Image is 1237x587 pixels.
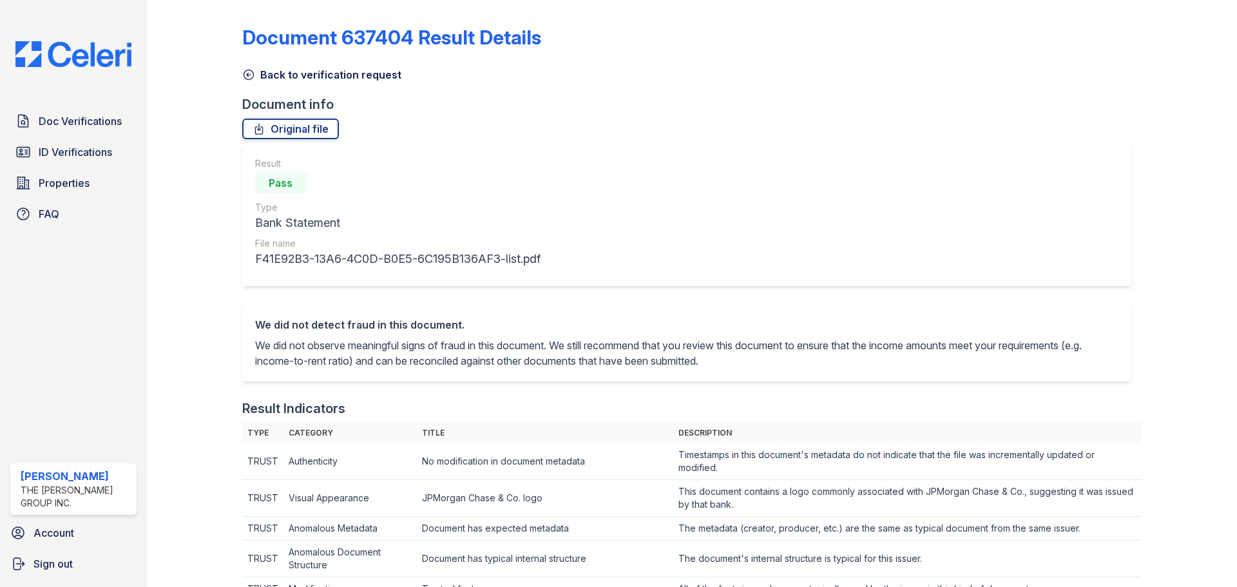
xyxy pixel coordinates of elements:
td: TRUST [242,443,283,480]
img: CE_Logo_Blue-a8612792a0a2168367f1c8372b55b34899dd931a85d93a1a3d3e32e68fde9ad4.png [5,41,142,67]
div: Result Indicators [242,399,345,418]
a: Back to verification request [242,67,401,82]
td: The metadata (creator, producer, etc.) are the same as typical document from the same issuer. [673,517,1141,541]
span: Doc Verifications [39,113,122,129]
a: Properties [10,170,137,196]
a: FAQ [10,201,137,227]
td: This document contains a logo commonly associated with JPMorgan Chase & Co., suggesting it was is... [673,480,1141,517]
th: Title [417,423,673,443]
div: We did not detect fraud in this document. [255,317,1118,332]
td: Authenticity [283,443,417,480]
p: We did not observe meaningful signs of fraud in this document. We still recommend that you review... [255,338,1118,369]
div: [PERSON_NAME] [21,468,131,484]
div: F41E92B3-13A6-4C0D-B0E5-6C195B136AF3-list.pdf [255,250,541,268]
span: Account [34,525,74,541]
span: ID Verifications [39,144,112,160]
td: Anomalous Metadata [283,517,417,541]
a: Doc Verifications [10,108,137,134]
div: Type [255,201,541,214]
div: The [PERSON_NAME] Group Inc. [21,484,131,510]
div: Document info [242,95,1142,113]
th: Description [673,423,1141,443]
div: Pass [255,173,307,193]
a: Sign out [5,551,142,577]
a: ID Verifications [10,139,137,165]
th: Type [242,423,283,443]
div: Bank Statement [255,214,541,232]
span: Properties [39,175,90,191]
td: Visual Appearance [283,480,417,517]
th: Category [283,423,417,443]
td: TRUST [242,541,283,577]
td: Anomalous Document Structure [283,541,417,577]
td: TRUST [242,517,283,541]
td: Document has expected metadata [417,517,673,541]
a: Original file [242,119,339,139]
span: FAQ [39,206,59,222]
div: Result [255,157,541,170]
td: JPMorgan Chase & Co. logo [417,480,673,517]
td: Document has typical internal structure [417,541,673,577]
td: No modification in document metadata [417,443,673,480]
span: Sign out [34,556,73,572]
a: Account [5,520,142,546]
td: Timestamps in this document's metadata do not indicate that the file was incrementally updated or... [673,443,1141,480]
td: The document's internal structure is typical for this issuer. [673,541,1141,577]
td: TRUST [242,480,283,517]
a: Document 637404 Result Details [242,26,541,49]
div: File name [255,237,541,250]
